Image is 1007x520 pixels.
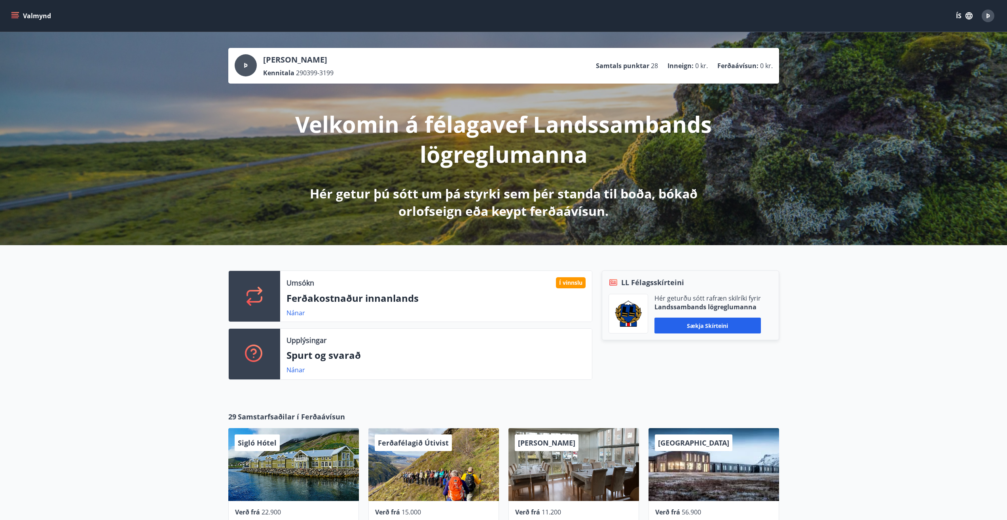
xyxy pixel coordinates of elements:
p: [PERSON_NAME] [263,54,334,65]
img: 1cqKbADZNYZ4wXUG0EC2JmCwhQh0Y6EN22Kw4FTY.png [615,301,642,327]
span: Verð frá [515,508,540,516]
p: Spurt og svarað [286,349,586,362]
span: [GEOGRAPHIC_DATA] [658,438,729,448]
span: 290399-3199 [296,69,334,77]
span: 0 kr. [695,61,708,70]
button: menu [9,9,54,23]
span: Verð frá [375,508,400,516]
p: Ferðaávísun : [717,61,759,70]
span: Verð frá [235,508,260,516]
span: 22.900 [262,508,281,516]
a: Nánar [286,366,305,374]
span: LL Félagsskírteini [621,277,684,288]
span: 29 [228,411,236,422]
span: 11.200 [542,508,561,516]
span: 28 [651,61,658,70]
span: 56.900 [682,508,701,516]
span: Verð frá [655,508,680,516]
span: Ferðafélagið Útivist [378,438,449,448]
p: Ferðakostnaður innanlands [286,291,586,305]
button: ÍS [952,9,977,23]
span: 0 kr. [760,61,773,70]
span: Samstarfsaðilar í Ferðaávísun [238,411,345,422]
button: Sækja skírteini [654,318,761,333]
p: Hér getur þú sótt um þá styrki sem þér standa til boða, bókað orlofseign eða keypt ferðaávísun. [295,185,713,220]
p: Upplýsingar [286,335,326,345]
span: Þ [244,61,248,70]
p: Samtals punktar [596,61,649,70]
p: Inneign : [668,61,694,70]
span: [PERSON_NAME] [518,438,575,448]
button: Þ [979,6,998,25]
span: Sigló Hótel [238,438,277,448]
p: Umsókn [286,278,314,288]
p: Velkomin á félagavef Landssambands lögreglumanna [295,109,713,169]
p: Landssambands lögreglumanna [654,303,761,311]
div: Í vinnslu [556,277,586,288]
span: 15.000 [402,508,421,516]
a: Nánar [286,309,305,317]
span: Þ [986,11,990,20]
p: Hér geturðu sótt rafræn skilríki fyrir [654,294,761,303]
p: Kennitala [263,69,294,77]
